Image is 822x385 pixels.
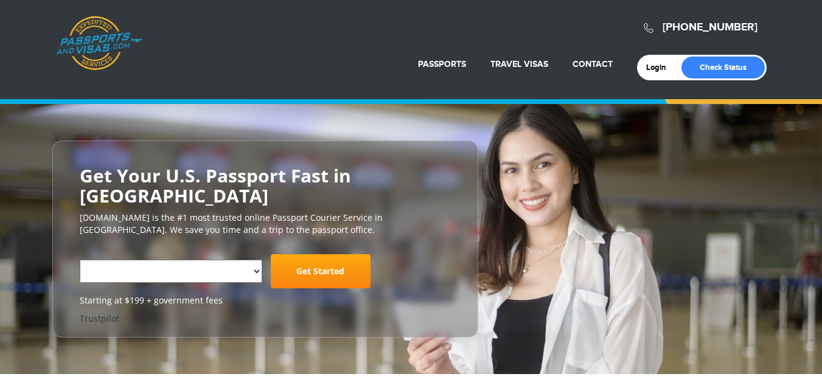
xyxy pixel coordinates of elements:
a: Login [646,63,675,72]
a: Travel Visas [490,59,548,69]
a: Contact [573,59,613,69]
a: Trustpilot [80,313,119,324]
a: Passports & [DOMAIN_NAME] [56,16,142,71]
p: [DOMAIN_NAME] is the #1 most trusted online Passport Courier Service in [GEOGRAPHIC_DATA]. We sav... [80,212,451,236]
h2: Get Your U.S. Passport Fast in [GEOGRAPHIC_DATA] [80,165,451,206]
a: Get Started [271,254,371,288]
a: [PHONE_NUMBER] [663,21,758,34]
span: Starting at $199 + government fees [80,294,451,307]
a: Check Status [681,57,765,78]
a: Passports [418,59,466,69]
